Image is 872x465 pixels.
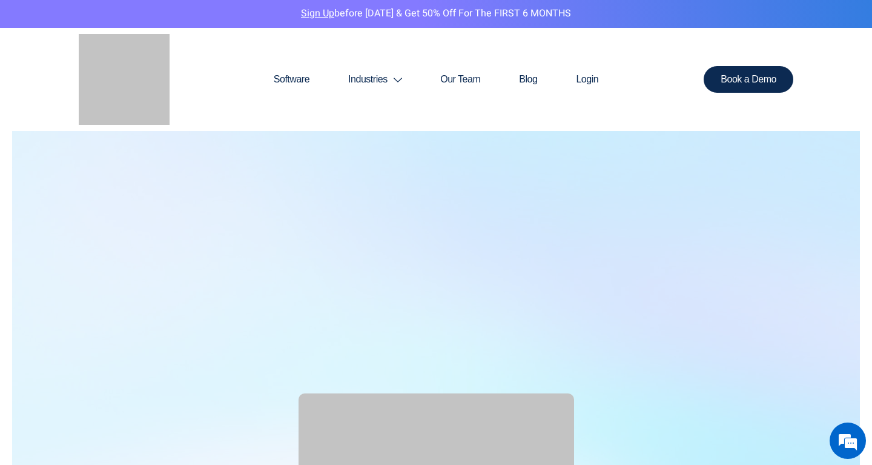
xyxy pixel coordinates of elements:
[9,6,863,22] p: before [DATE] & Get 50% Off for the FIRST 6 MONTHS
[500,50,557,109] a: Blog
[421,50,500,109] a: Our Team
[557,50,618,109] a: Login
[329,50,421,109] a: Industries
[301,6,334,21] a: Sign Up
[254,50,329,109] a: Software
[721,75,776,84] span: Book a Demo
[704,66,793,93] a: Book a Demo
